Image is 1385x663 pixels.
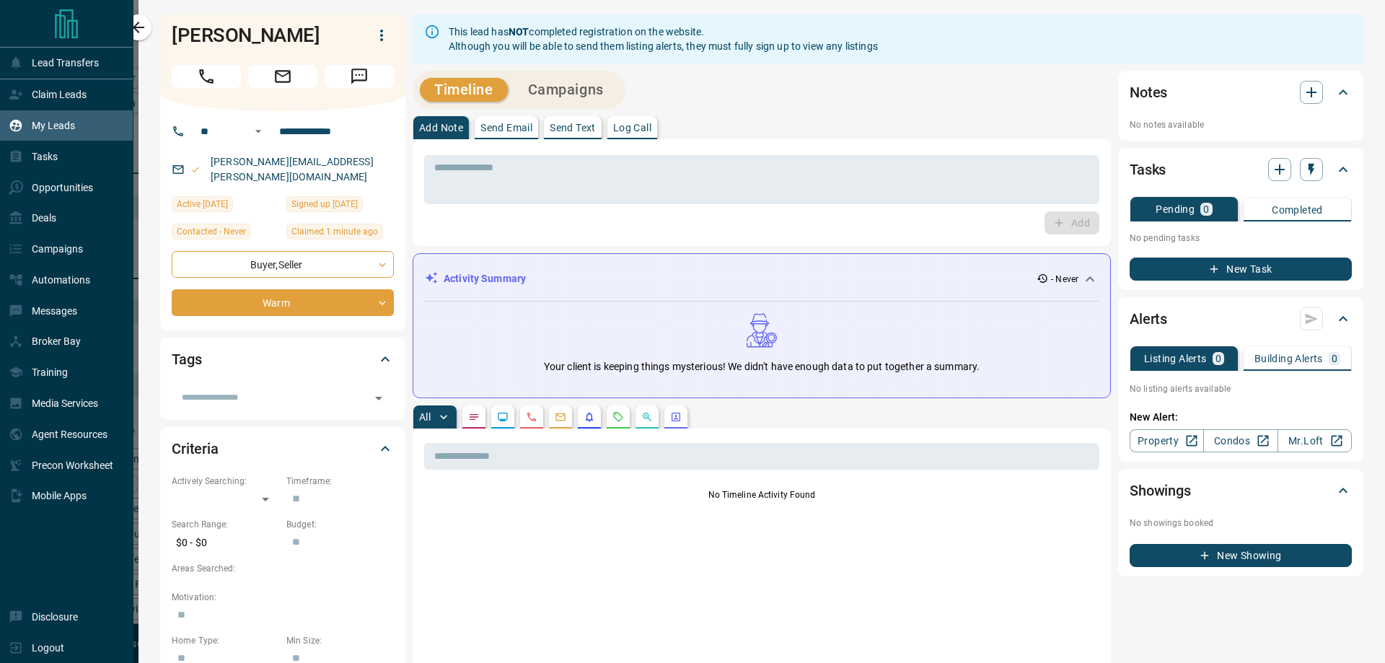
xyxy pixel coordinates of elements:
[420,78,508,102] button: Timeline
[612,411,624,423] svg: Requests
[172,431,394,466] div: Criteria
[172,289,394,316] div: Warm
[1130,429,1204,452] a: Property
[291,224,378,239] span: Claimed 1 minute ago
[613,123,651,133] p: Log Call
[190,164,201,175] svg: Email Valid
[584,411,595,423] svg: Listing Alerts
[419,123,463,133] p: Add Note
[286,224,394,244] div: Mon Sep 15 2025
[172,437,219,460] h2: Criteria
[1130,258,1352,281] button: New Task
[514,78,618,102] button: Campaigns
[286,196,394,216] div: Tue Apr 16 2024
[1130,75,1352,110] div: Notes
[419,412,431,422] p: All
[449,19,878,59] div: This lead has completed registration on the website. Although you will be able to send them listi...
[424,488,1099,501] p: No Timeline Activity Found
[172,65,241,88] span: Call
[1156,204,1195,214] p: Pending
[177,197,228,211] span: Active [DATE]
[325,65,394,88] span: Message
[1130,227,1352,249] p: No pending tasks
[172,342,394,377] div: Tags
[526,411,537,423] svg: Calls
[291,197,358,211] span: Signed up [DATE]
[172,24,348,47] h1: [PERSON_NAME]
[497,411,509,423] svg: Lead Browsing Activity
[1130,81,1167,104] h2: Notes
[250,123,267,140] button: Open
[1203,204,1209,214] p: 0
[1130,473,1352,508] div: Showings
[172,196,279,216] div: Tue Apr 16 2024
[1254,354,1323,364] p: Building Alerts
[1130,544,1352,567] button: New Showing
[1272,205,1323,215] p: Completed
[1130,158,1166,181] h2: Tasks
[177,224,246,239] span: Contacted - Never
[544,359,980,374] p: Your client is keeping things mysterious! We didn't have enough data to put together a summary.
[1130,307,1167,330] h2: Alerts
[1144,354,1207,364] p: Listing Alerts
[172,518,279,531] p: Search Range:
[509,26,529,38] strong: NOT
[1051,273,1078,286] p: - Never
[1332,354,1337,364] p: 0
[555,411,566,423] svg: Emails
[172,591,394,604] p: Motivation:
[172,531,279,555] p: $0 - $0
[480,123,532,133] p: Send Email
[1130,382,1352,395] p: No listing alerts available
[425,265,1099,292] div: Activity Summary- Never
[1130,517,1352,530] p: No showings booked
[1203,429,1278,452] a: Condos
[172,348,201,371] h2: Tags
[211,156,374,183] a: [PERSON_NAME][EMAIL_ADDRESS][PERSON_NAME][DOMAIN_NAME]
[286,475,394,488] p: Timeframe:
[286,634,394,647] p: Min Size:
[172,251,394,278] div: Buyer , Seller
[1130,302,1352,336] div: Alerts
[1130,479,1191,502] h2: Showings
[1130,410,1352,425] p: New Alert:
[444,271,526,286] p: Activity Summary
[468,411,480,423] svg: Notes
[248,65,317,88] span: Email
[641,411,653,423] svg: Opportunities
[1278,429,1352,452] a: Mr.Loft
[172,634,279,647] p: Home Type:
[172,562,394,575] p: Areas Searched:
[1130,152,1352,187] div: Tasks
[1215,354,1221,364] p: 0
[286,518,394,531] p: Budget:
[172,475,279,488] p: Actively Searching:
[550,123,596,133] p: Send Text
[670,411,682,423] svg: Agent Actions
[1130,118,1352,131] p: No notes available
[369,388,389,408] button: Open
